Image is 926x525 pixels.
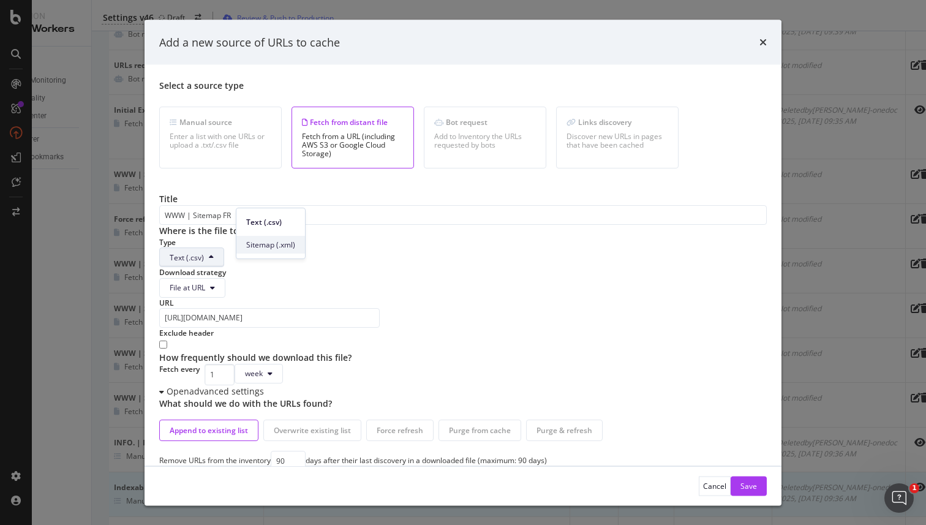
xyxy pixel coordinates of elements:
div: Add a new source of URLs to cache [159,34,340,50]
div: Open advanced settings [159,385,767,397]
div: What should we do with the URLs found? [159,397,332,409]
span: File at URL [170,282,205,293]
span: 1 [909,483,919,493]
div: times [759,34,767,50]
button: Text (.csv) [159,247,224,267]
div: Manual source [170,117,271,127]
div: URL [159,297,767,308]
div: Purge from cache [449,425,511,435]
span: week [245,368,263,379]
button: week [235,363,283,383]
div: Fetch from a URL (including AWS S3 or Google Cloud Storage) [302,132,404,158]
div: Remove URLs from the inventory [159,455,271,466]
span: Text (.csv) [246,217,295,228]
div: Type [159,237,767,247]
iframe: Intercom live chat [884,483,914,513]
span: Text (.csv) [170,252,204,262]
div: Add to Inventory the URLs requested by bots [434,132,536,149]
div: Purge & refresh [536,425,592,435]
div: Title [159,193,767,205]
div: Links discovery [567,117,668,127]
div: Save [740,480,757,491]
div: Fetch every [159,363,200,385]
div: Force refresh [377,425,423,435]
div: Bot request [434,117,536,127]
button: Cancel [699,476,731,496]
div: Fetch from distant file [302,117,404,127]
div: Discover new URLs in pages that have been cached [567,132,668,149]
div: Exclude header [159,327,767,338]
div: Download strategy [159,267,767,278]
div: days after their last discovery in a downloaded file (maximum: 90 days) [306,455,547,466]
button: File at URL [159,278,225,297]
div: modal [145,20,781,505]
input: n [271,451,306,470]
div: How frequently should we download this file? [159,351,767,363]
div: Overwrite existing list [274,425,351,435]
div: Append to existing list [170,425,248,435]
div: Cancel [703,480,726,491]
div: Select a source type [159,80,767,92]
button: Save [731,476,767,496]
div: Enter a list with one URLs or upload a .txt/.csv file [170,132,271,149]
span: Sitemap (.xml) [246,240,295,251]
div: Where is the file to download? [159,225,767,237]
